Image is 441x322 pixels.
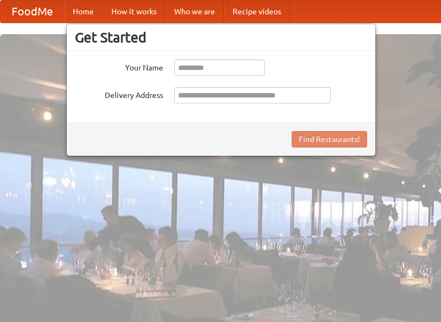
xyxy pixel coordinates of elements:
label: Delivery Address [75,87,163,101]
a: How it works [103,1,165,23]
a: Home [64,1,103,23]
a: FoodMe [1,1,64,23]
a: Who we are [165,1,224,23]
a: Recipe videos [224,1,290,23]
h3: Get Started [75,29,367,46]
button: Find Restaurants! [292,131,367,148]
label: Your Name [75,59,163,73]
